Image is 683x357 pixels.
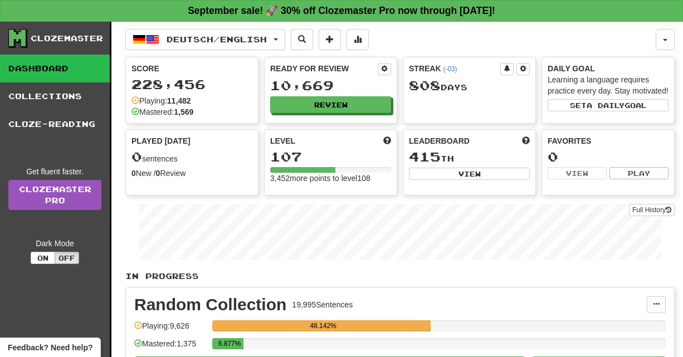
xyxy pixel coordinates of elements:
span: Leaderboard [409,135,470,146]
span: Level [270,135,295,146]
div: New / Review [131,168,252,179]
div: 0 [548,150,669,164]
div: 3,452 more points to level 108 [270,173,391,184]
span: 0 [131,149,142,164]
a: ClozemasterPro [8,180,101,210]
button: On [31,252,55,264]
span: Played [DATE] [131,135,191,146]
button: Add sentence to collection [319,29,341,50]
div: 228,456 [131,77,252,91]
div: Random Collection [134,296,286,313]
div: 107 [270,150,391,164]
div: 19,995 Sentences [292,299,353,310]
div: Playing: [131,95,191,106]
span: Score more points to level up [383,135,391,146]
div: Playing: 9,626 [134,320,207,339]
div: Daily Goal [548,63,669,74]
div: sentences [131,150,252,164]
div: Clozemaster [31,33,103,44]
strong: 1,569 [174,107,193,116]
button: Review [270,96,391,113]
div: Streak [409,63,500,74]
div: Day s [409,79,530,93]
p: In Progress [125,271,675,282]
button: Deutsch/English [125,29,285,50]
button: Play [609,167,669,179]
a: (-03) [443,65,457,73]
div: Mastered: 1,375 [134,338,207,356]
strong: 11,482 [167,96,191,105]
strong: 0 [131,169,136,178]
button: View [409,168,530,180]
button: Search sentences [291,29,313,50]
span: Deutsch / English [167,35,267,44]
button: Seta dailygoal [548,99,669,111]
span: 415 [409,149,441,164]
div: Score [131,63,252,74]
strong: September sale! 🚀 30% off Clozemaster Pro now through [DATE]! [188,5,495,16]
strong: 0 [156,169,160,178]
div: 48.142% [216,320,431,331]
button: Full History [629,204,675,216]
span: a daily [587,101,625,109]
div: Favorites [548,135,669,146]
div: Mastered: [131,106,193,118]
div: Learning a language requires practice every day. Stay motivated! [548,74,669,96]
div: th [409,150,530,164]
span: 808 [409,77,441,93]
div: Get fluent faster. [8,166,101,177]
div: 6.877% [216,338,243,349]
div: 10,669 [270,79,391,92]
span: Open feedback widget [8,342,92,353]
button: View [548,167,607,179]
div: Dark Mode [8,238,101,249]
button: More stats [347,29,369,50]
button: Off [55,252,79,264]
div: Ready for Review [270,63,378,74]
span: This week in points, UTC [522,135,530,146]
